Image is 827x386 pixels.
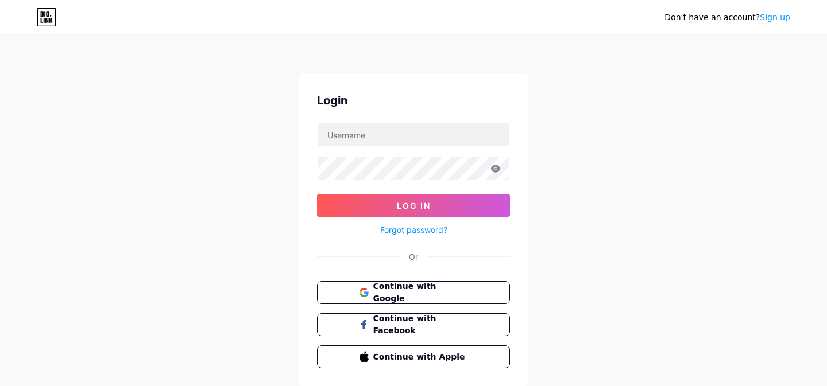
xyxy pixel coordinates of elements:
span: Continue with Apple [373,351,468,363]
div: Or [409,251,418,263]
span: Log In [397,201,431,210]
div: Don't have an account? [664,11,790,24]
span: Continue with Google [373,280,468,305]
button: Log In [317,194,510,217]
button: Continue with Facebook [317,313,510,336]
a: Sign up [760,13,790,22]
button: Continue with Google [317,281,510,304]
a: Forgot password? [380,224,447,236]
span: Continue with Facebook [373,313,468,337]
div: Login [317,92,510,109]
button: Continue with Apple [317,345,510,368]
input: Username [318,123,509,146]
